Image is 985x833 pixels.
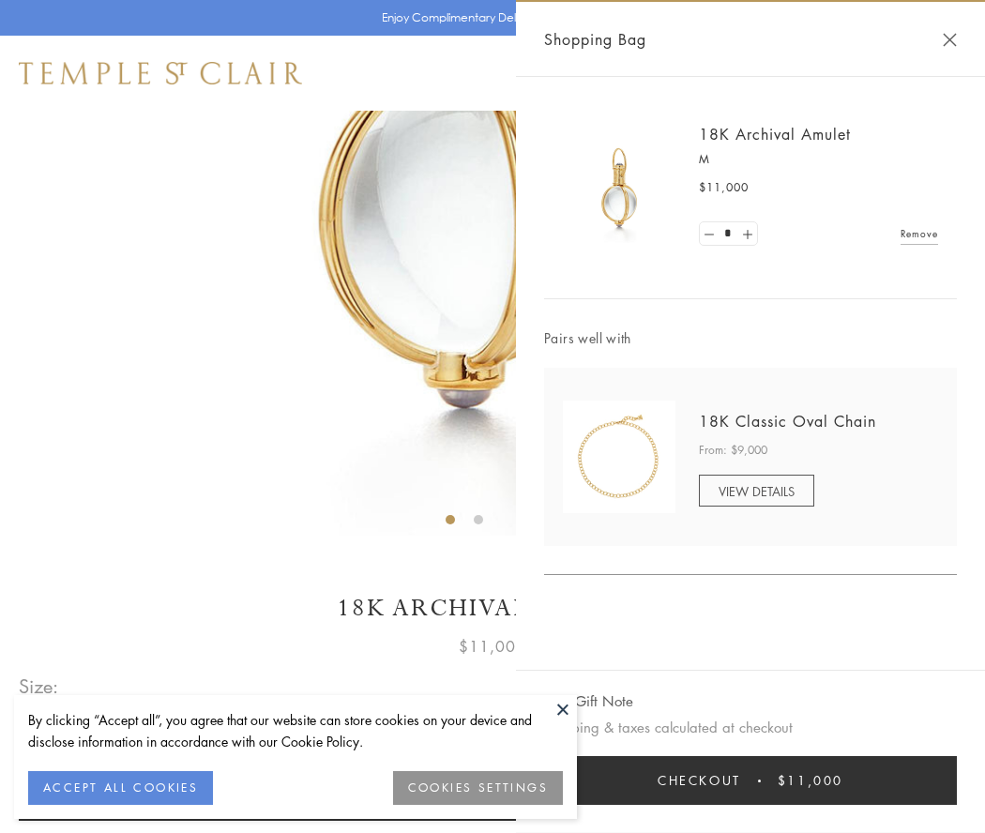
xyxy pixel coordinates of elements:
[901,223,938,244] a: Remove
[719,482,795,500] span: VIEW DETAILS
[699,150,938,169] p: M
[737,222,756,246] a: Set quantity to 2
[544,27,646,52] span: Shopping Bag
[544,756,957,805] button: Checkout $11,000
[544,716,957,739] p: Shipping & taxes calculated at checkout
[699,124,851,144] a: 18K Archival Amulet
[563,401,675,513] img: N88865-OV18
[658,770,741,791] span: Checkout
[544,327,957,349] span: Pairs well with
[19,671,60,702] span: Size:
[699,178,749,197] span: $11,000
[19,62,302,84] img: Temple St. Clair
[544,689,633,713] button: Add Gift Note
[563,131,675,244] img: 18K Archival Amulet
[28,709,563,752] div: By clicking “Accept all”, you agree that our website can store cookies on your device and disclos...
[699,475,814,507] a: VIEW DETAILS
[699,441,767,460] span: From: $9,000
[382,8,595,27] p: Enjoy Complimentary Delivery & Returns
[778,770,843,791] span: $11,000
[28,771,213,805] button: ACCEPT ALL COOKIES
[700,222,719,246] a: Set quantity to 0
[393,771,563,805] button: COOKIES SETTINGS
[19,592,966,625] h1: 18K Archival Amulet
[459,634,526,659] span: $11,000
[699,411,876,432] a: 18K Classic Oval Chain
[943,33,957,47] button: Close Shopping Bag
